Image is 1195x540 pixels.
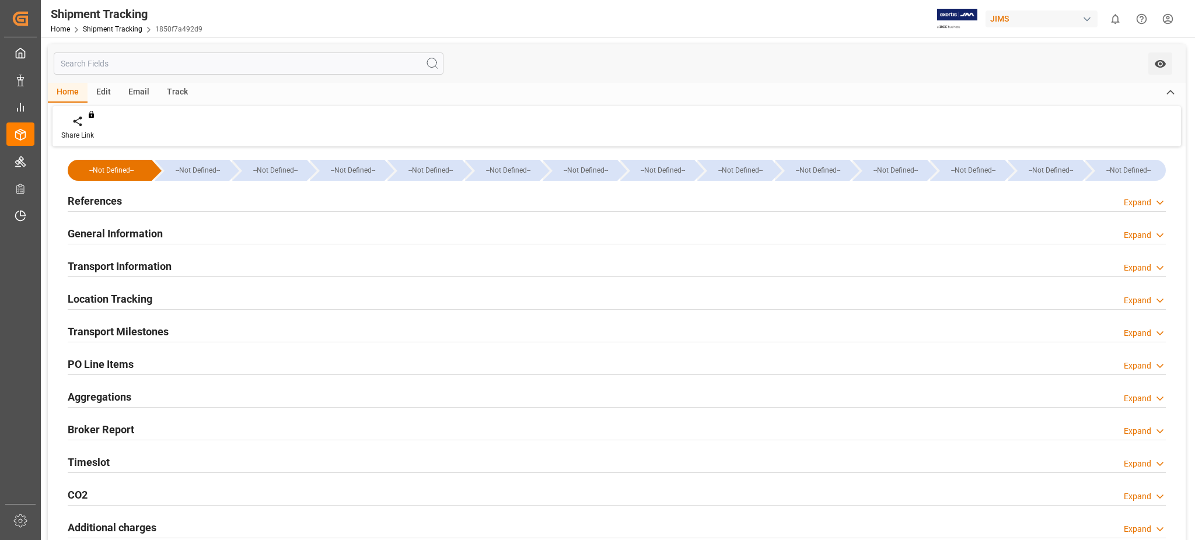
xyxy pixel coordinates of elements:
h2: Timeslot [68,454,110,470]
div: Home [48,83,88,103]
button: JIMS [986,8,1102,30]
h2: Additional charges [68,520,156,535]
div: --Not Defined-- [465,160,540,181]
div: --Not Defined-- [244,160,307,181]
div: --Not Defined-- [68,160,152,181]
a: Home [51,25,70,33]
h2: References [68,193,122,209]
div: --Not Defined-- [322,160,385,181]
h2: PO Line Items [68,356,134,372]
div: --Not Defined-- [399,160,462,181]
div: --Not Defined-- [852,160,927,181]
button: show 0 new notifications [1102,6,1128,32]
div: Expand [1124,229,1151,241]
div: --Not Defined-- [543,160,617,181]
div: --Not Defined-- [1085,160,1166,181]
h2: Broker Report [68,422,134,437]
div: --Not Defined-- [310,160,385,181]
div: Shipment Tracking [51,5,202,23]
div: Expand [1124,523,1151,535]
div: --Not Defined-- [1097,160,1160,181]
div: JIMS [986,10,1098,27]
div: --Not Defined-- [387,160,462,181]
div: --Not Defined-- [930,160,1005,181]
div: Expand [1124,425,1151,437]
div: Track [158,83,197,103]
div: --Not Defined-- [864,160,927,181]
div: Expand [1124,490,1151,503]
h2: Transport Milestones [68,324,169,339]
div: Expand [1124,360,1151,372]
h2: CO2 [68,487,88,503]
div: --Not Defined-- [79,160,144,181]
div: --Not Defined-- [232,160,307,181]
h2: Aggregations [68,389,131,405]
div: --Not Defined-- [1008,160,1082,181]
div: Edit [88,83,120,103]
div: --Not Defined-- [155,160,229,181]
div: --Not Defined-- [787,160,850,181]
div: --Not Defined-- [632,160,695,181]
div: --Not Defined-- [1019,160,1082,181]
div: Expand [1124,392,1151,405]
a: Shipment Tracking [83,25,142,33]
div: Expand [1124,294,1151,307]
div: --Not Defined-- [554,160,617,181]
div: --Not Defined-- [620,160,695,181]
button: open menu [1148,52,1172,75]
div: Expand [1124,458,1151,470]
div: --Not Defined-- [697,160,772,181]
img: Exertis%20JAM%20-%20Email%20Logo.jpg_1722504956.jpg [937,9,977,29]
div: --Not Defined-- [775,160,850,181]
div: Expand [1124,327,1151,339]
div: --Not Defined-- [477,160,540,181]
h2: Transport Information [68,258,172,274]
h2: General Information [68,226,163,241]
input: Search Fields [54,52,443,75]
button: Help Center [1128,6,1155,32]
div: --Not Defined-- [942,160,1005,181]
div: Expand [1124,262,1151,274]
div: --Not Defined-- [166,160,229,181]
div: Email [120,83,158,103]
div: --Not Defined-- [709,160,772,181]
div: Expand [1124,197,1151,209]
h2: Location Tracking [68,291,152,307]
